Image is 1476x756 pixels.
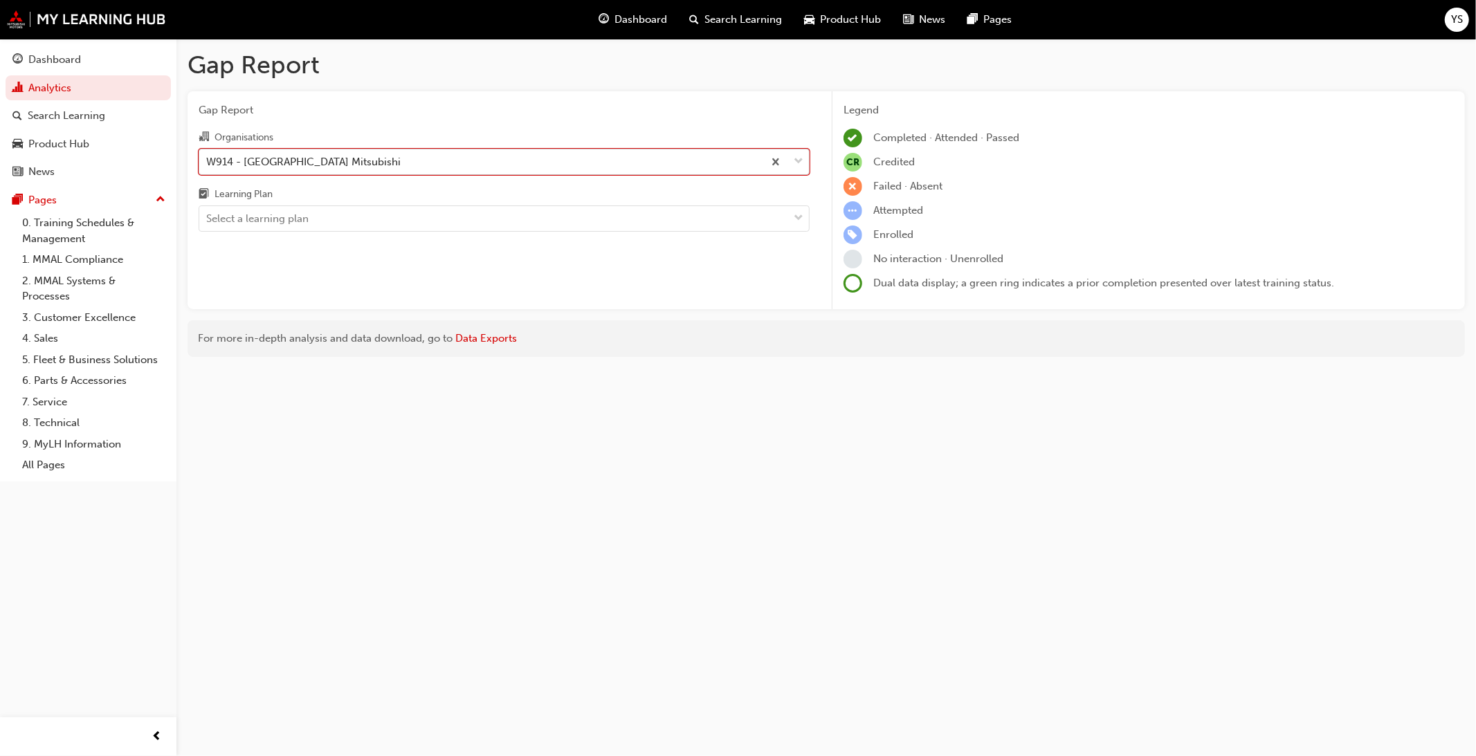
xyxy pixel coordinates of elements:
a: pages-iconPages [957,6,1023,34]
a: Search Learning [6,103,171,129]
a: News [6,159,171,185]
a: 1. MMAL Compliance [17,249,171,270]
span: learningRecordVerb_ATTEMPT-icon [844,201,862,220]
a: 7. Service [17,391,171,413]
span: search-icon [690,11,700,28]
div: News [28,164,55,180]
a: 3. Customer Excellence [17,307,171,329]
span: organisation-icon [199,131,209,144]
button: DashboardAnalyticsSearch LearningProduct HubNews [6,44,171,187]
span: down-icon [794,210,803,228]
span: pages-icon [968,11,978,28]
div: W914 - [GEOGRAPHIC_DATA] Mitsubishi [206,154,401,169]
a: 4. Sales [17,328,171,349]
span: chart-icon [12,82,23,95]
span: Failed · Absent [873,180,942,192]
span: news-icon [12,166,23,178]
a: search-iconSearch Learning [679,6,794,34]
a: Dashboard [6,47,171,73]
button: Pages [6,187,171,213]
div: Learning Plan [215,187,273,201]
span: Product Hub [821,12,882,28]
a: guage-iconDashboard [588,6,679,34]
div: Organisations [215,131,273,145]
span: up-icon [156,191,165,209]
span: down-icon [794,153,803,171]
span: car-icon [805,11,815,28]
span: No interaction · Unenrolled [873,252,1003,265]
span: Pages [984,12,1012,28]
a: 5. Fleet & Business Solutions [17,349,171,371]
span: News [920,12,946,28]
span: learningRecordVerb_NONE-icon [844,250,862,268]
span: Attempted [873,204,923,216]
span: guage-icon [599,11,610,28]
span: Search Learning [705,12,783,28]
div: For more in-depth analysis and data download, go to [198,331,1455,347]
a: car-iconProduct Hub [794,6,893,34]
h1: Gap Report [188,50,1465,80]
div: Dashboard [28,52,81,68]
span: null-icon [844,153,862,172]
span: car-icon [12,138,23,151]
a: Analytics [6,75,171,101]
div: Legend [844,102,1454,118]
span: prev-icon [152,728,163,746]
span: Dashboard [615,12,668,28]
span: news-icon [904,11,914,28]
a: Data Exports [455,332,517,344]
span: learningplan-icon [199,189,209,201]
div: Search Learning [28,108,105,124]
span: Credited [873,156,915,168]
img: mmal [7,10,166,28]
span: Dual data display; a green ring indicates a prior completion presented over latest training status. [873,277,1334,289]
span: Completed · Attended · Passed [873,131,1019,144]
span: guage-icon [12,54,23,66]
span: search-icon [12,110,22,122]
a: 0. Training Schedules & Management [17,212,171,249]
span: Gap Report [199,102,810,118]
a: 9. MyLH Information [17,434,171,455]
span: learningRecordVerb_COMPLETE-icon [844,129,862,147]
a: news-iconNews [893,6,957,34]
span: pages-icon [12,194,23,207]
button: YS [1445,8,1469,32]
a: All Pages [17,454,171,476]
span: YS [1451,12,1463,28]
a: 6. Parts & Accessories [17,370,171,391]
div: Select a learning plan [206,211,309,227]
a: 2. MMAL Systems & Processes [17,270,171,307]
div: Product Hub [28,136,89,152]
a: 8. Technical [17,412,171,434]
div: Pages [28,192,57,208]
span: learningRecordVerb_FAIL-icon [844,177,862,196]
a: Product Hub [6,131,171,157]
span: Enrolled [873,228,913,241]
span: learningRecordVerb_ENROLL-icon [844,225,862,244]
